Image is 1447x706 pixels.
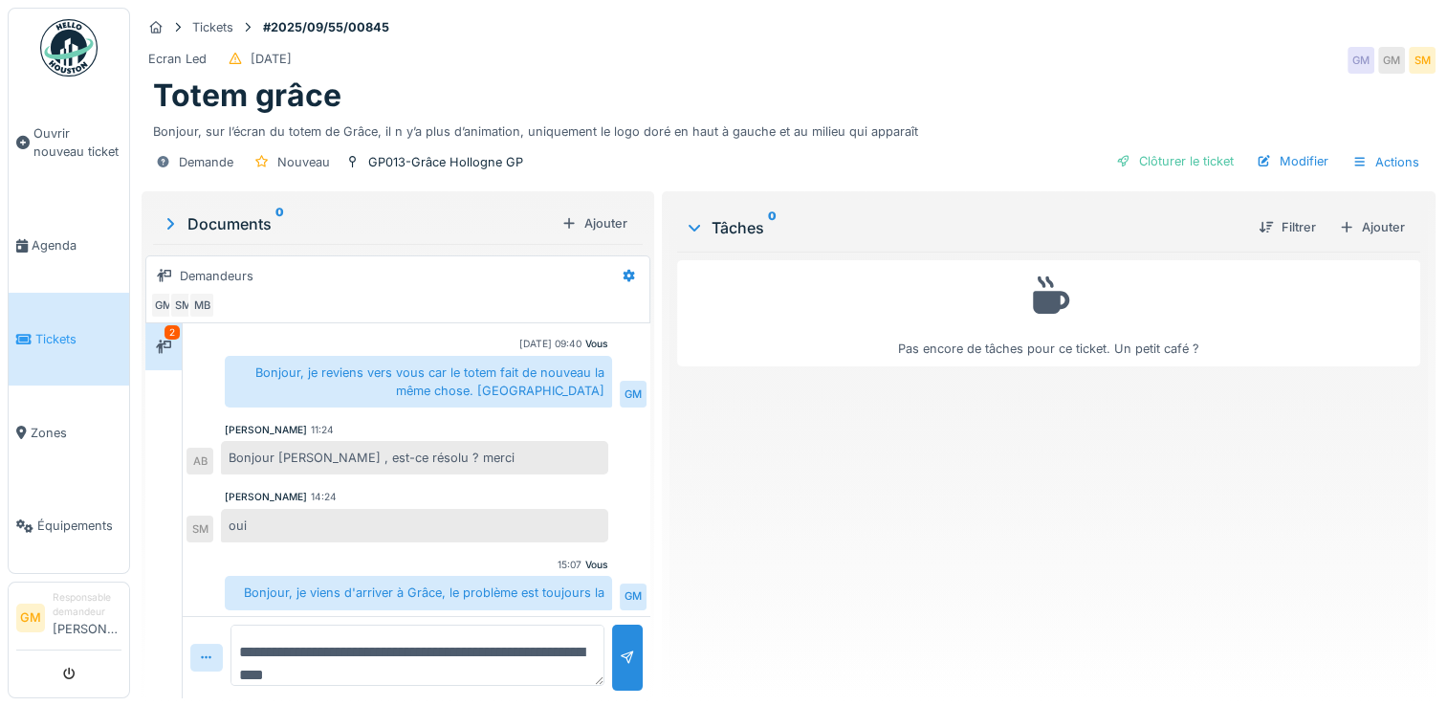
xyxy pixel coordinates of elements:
[9,199,129,293] a: Agenda
[169,292,196,319] div: SM
[1409,47,1436,74] div: SM
[275,212,284,235] sup: 0
[16,590,121,651] a: GM Responsable demandeur[PERSON_NAME]
[35,330,121,348] span: Tickets
[221,509,608,542] div: oui
[37,517,121,535] span: Équipements
[153,77,341,114] h1: Totem grâce
[53,590,121,646] li: [PERSON_NAME]
[225,356,612,408] div: Bonjour, je reviens vers vous car le totem fait de nouveau la même chose. [GEOGRAPHIC_DATA]
[53,590,121,620] div: Responsable demandeur
[33,124,121,161] span: Ouvrir nouveau ticket
[148,50,207,68] div: Ecran Led
[255,18,397,36] strong: #2025/09/55/00845
[277,153,330,171] div: Nouveau
[186,448,213,474] div: AB
[153,115,1424,141] div: Bonjour, sur l’écran du totem de Grâce, il n y’a plus d’animation, uniquement le logo doré en hau...
[585,337,608,351] div: Vous
[225,576,612,609] div: Bonjour, je viens d'arriver à Grâce, le problème est toujours la
[690,269,1408,358] div: Pas encore de tâches pour ce ticket. Un petit café ?
[1331,214,1413,240] div: Ajouter
[768,216,777,239] sup: 0
[311,490,337,504] div: 14:24
[16,604,45,632] li: GM
[1249,148,1336,174] div: Modifier
[161,212,554,235] div: Documents
[558,558,581,572] div: 15:07
[9,293,129,386] a: Tickets
[164,325,180,340] div: 2
[186,516,213,542] div: SM
[9,87,129,199] a: Ouvrir nouveau ticket
[368,153,523,171] div: GP013-Grâce Hollogne GP
[32,236,121,254] span: Agenda
[1344,148,1428,176] div: Actions
[620,381,647,408] div: GM
[685,216,1243,239] div: Tâches
[519,337,581,351] div: [DATE] 09:40
[620,584,647,610] div: GM
[225,490,307,504] div: [PERSON_NAME]
[192,18,233,36] div: Tickets
[179,153,233,171] div: Demande
[311,423,334,437] div: 11:24
[221,441,608,474] div: Bonjour [PERSON_NAME] , est-ce résolu ? merci
[554,210,635,236] div: Ajouter
[188,292,215,319] div: MB
[31,424,121,442] span: Zones
[9,386,129,479] a: Zones
[1348,47,1374,74] div: GM
[180,267,253,285] div: Demandeurs
[40,19,98,77] img: Badge_color-CXgf-gQk.svg
[225,423,307,437] div: [PERSON_NAME]
[585,558,608,572] div: Vous
[150,292,177,319] div: GM
[1108,148,1241,174] div: Clôturer le ticket
[1378,47,1405,74] div: GM
[9,479,129,573] a: Équipements
[1251,214,1324,240] div: Filtrer
[251,50,292,68] div: [DATE]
